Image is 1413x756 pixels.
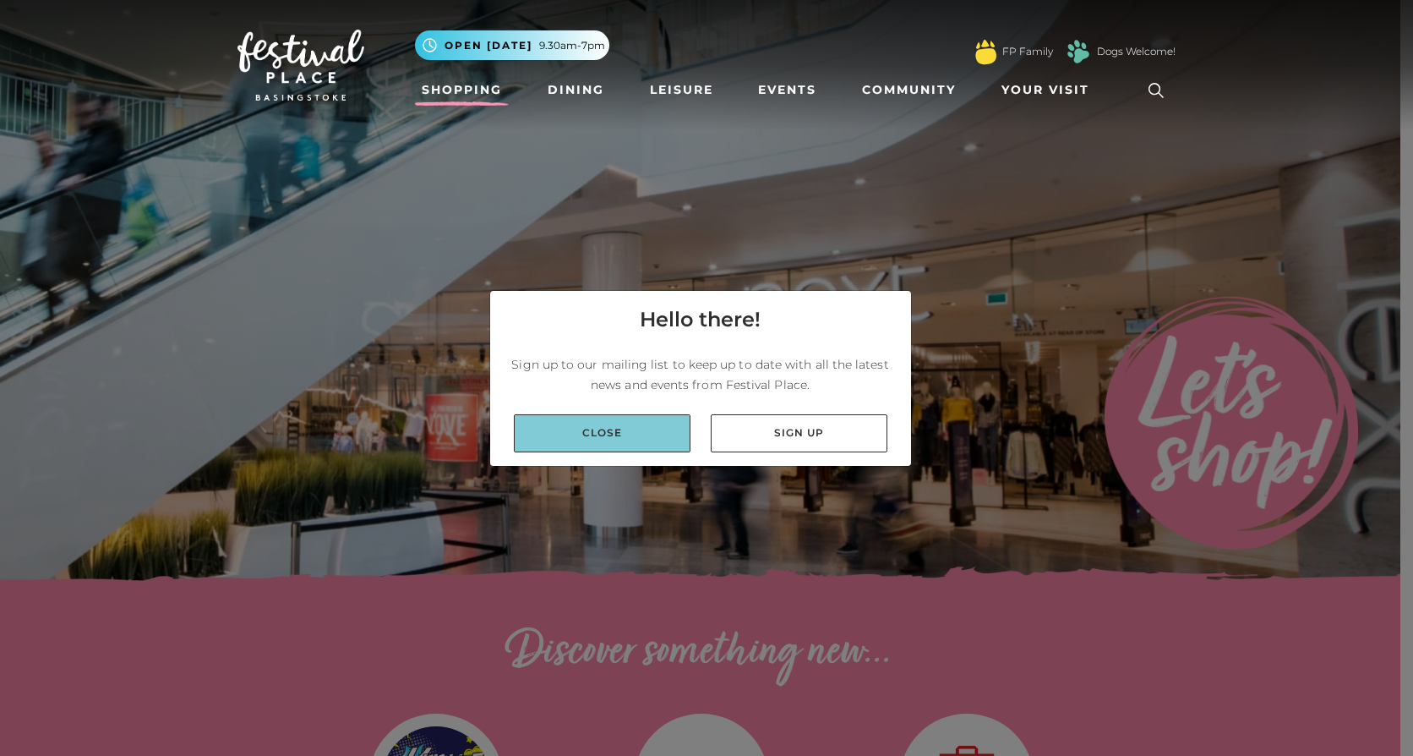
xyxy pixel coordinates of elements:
button: Open [DATE] 9.30am-7pm [415,30,609,60]
a: Your Visit [995,74,1105,106]
p: Sign up to our mailing list to keep up to date with all the latest news and events from Festival ... [504,354,897,395]
a: Community [855,74,963,106]
span: Your Visit [1001,81,1089,99]
a: Leisure [643,74,720,106]
a: Shopping [415,74,509,106]
a: FP Family [1002,44,1053,59]
img: Festival Place Logo [237,30,364,101]
a: Close [514,414,690,452]
a: Dining [541,74,611,106]
a: Dogs Welcome! [1097,44,1176,59]
span: Open [DATE] [445,38,532,53]
a: Sign up [711,414,887,452]
span: 9.30am-7pm [539,38,605,53]
h4: Hello there! [640,304,761,335]
a: Events [751,74,823,106]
